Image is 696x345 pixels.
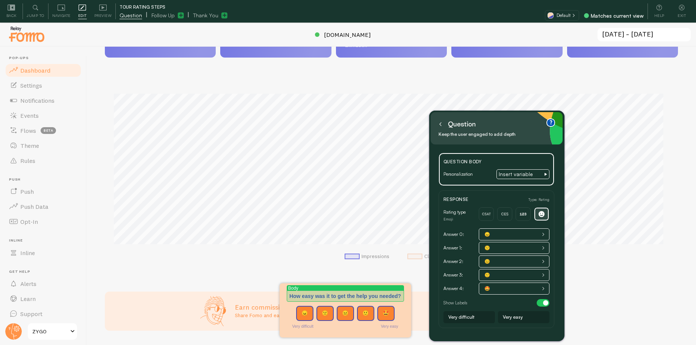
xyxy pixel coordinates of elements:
[20,249,35,257] span: Inline
[20,310,42,318] span: Support
[5,123,82,138] a: Flows beta
[20,127,36,134] span: Flows
[407,253,438,260] li: Clicks
[32,327,68,336] span: ZYGO
[377,306,395,321] button: 🤩
[20,188,34,195] span: Push
[357,306,374,321] button: 🙂
[20,157,35,164] span: Rules
[289,292,402,300] p: How easy was it to get the help you needed?
[5,199,82,214] a: Push Data
[316,306,334,321] button: 🙁
[5,245,82,260] a: Inline
[20,218,38,225] span: Opt-In
[280,283,411,337] div: How easy was it to get the help you needed?
[9,56,82,61] span: Pop-ups
[5,138,82,153] a: Theme
[20,203,48,210] span: Push Data
[337,306,354,321] button: 😐
[20,295,36,302] span: Learn
[5,306,82,321] a: Support
[381,324,398,328] label: Very easy
[20,280,36,287] span: Alerts
[41,127,56,134] span: beta
[5,78,82,93] a: Settings
[20,142,39,149] span: Theme
[9,269,82,274] span: Get Help
[5,153,82,168] a: Rules
[5,63,82,78] a: Dashboard
[20,82,42,89] span: Settings
[9,177,82,182] span: Push
[20,67,50,74] span: Dashboard
[5,184,82,199] a: Push
[9,238,82,243] span: Inline
[5,276,82,291] a: Alerts
[296,306,313,321] button: 😠
[345,253,389,260] li: Impressions
[5,93,82,108] a: Notifications
[20,97,54,104] span: Notifications
[8,24,45,44] img: fomo-relay-logo-orange.svg
[20,112,39,119] span: Events
[235,312,394,319] p: Share Fomo and earn up to 25% ongoing revenue on all new signups
[5,291,82,306] a: Learn
[27,322,78,340] a: ZYGO
[292,324,313,328] label: Very difficult
[235,303,394,312] h3: Earn commission
[5,214,82,229] a: Opt-In
[5,108,82,123] a: Events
